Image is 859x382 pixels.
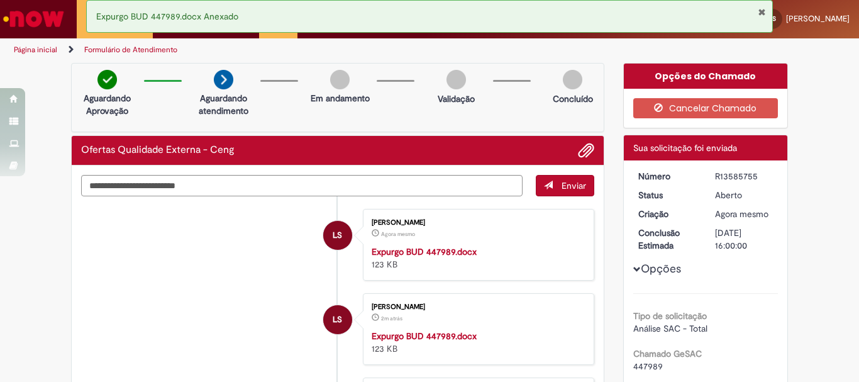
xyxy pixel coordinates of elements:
dt: Criação [629,208,706,220]
span: Enviar [562,180,586,191]
span: LS [333,220,342,250]
img: img-circle-grey.png [446,70,466,89]
p: Aguardando Aprovação [77,92,138,117]
dt: Número [629,170,706,183]
img: ServiceNow [1,6,66,31]
span: Agora mesmo [381,230,415,238]
a: Formulário de Atendimento [84,45,177,55]
p: Concluído [553,93,593,105]
img: arrow-next.png [214,70,233,89]
div: [DATE] 16:00:00 [715,227,773,252]
span: [PERSON_NAME] [786,13,850,24]
button: Fechar Notificação [758,7,766,17]
b: Tipo de solicitação [633,310,707,322]
time: 01/10/2025 12:24:47 [715,208,768,220]
span: 447989 [633,361,663,372]
button: Cancelar Chamado [633,98,779,118]
dt: Conclusão Estimada [629,227,706,252]
div: 01/10/2025 12:24:47 [715,208,773,220]
a: Expurgo BUD 447989.docx [372,246,477,257]
textarea: Digite sua mensagem aqui... [81,175,523,196]
span: 2m atrás [381,315,402,322]
div: 123 KB [372,330,581,355]
h2: Ofertas Qualidade Externa - Ceng Histórico de tíquete [81,145,235,156]
time: 01/10/2025 12:22:24 [381,315,402,322]
div: [PERSON_NAME] [372,303,581,311]
div: [PERSON_NAME] [372,219,581,227]
div: Lais Souza Da Silveira [323,305,352,334]
div: Opções do Chamado [624,64,788,89]
span: Análise SAC - Total [633,323,707,334]
span: LS [333,305,342,335]
p: Validação [438,93,475,105]
div: Lais Souza Da Silveira [323,221,352,250]
button: Enviar [536,175,594,196]
span: Agora mesmo [715,208,768,220]
div: R13585755 [715,170,773,183]
img: img-circle-grey.png [330,70,350,89]
time: 01/10/2025 12:24:45 [381,230,415,238]
p: Em andamento [311,92,370,104]
dt: Status [629,189,706,201]
img: check-circle-green.png [97,70,117,89]
span: Expurgo BUD 447989.docx Anexado [96,11,238,22]
a: Página inicial [14,45,57,55]
span: Sua solicitação foi enviada [633,142,737,154]
p: Aguardando atendimento [193,92,254,117]
div: 123 KB [372,245,581,271]
div: Aberto [715,189,773,201]
img: img-circle-grey.png [563,70,582,89]
a: Expurgo BUD 447989.docx [372,330,477,342]
ul: Trilhas de página [9,38,563,62]
b: Chamado GeSAC [633,348,702,359]
button: Adicionar anexos [578,142,594,159]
